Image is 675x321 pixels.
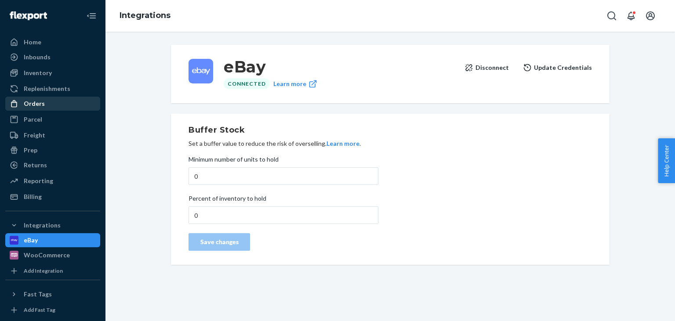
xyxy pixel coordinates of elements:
div: Freight [24,131,45,140]
ol: breadcrumbs [112,3,178,29]
a: Freight [5,128,100,142]
button: Fast Tags [5,287,100,301]
a: Learn more [273,78,317,89]
div: Reporting [24,177,53,185]
img: Flexport logo [10,11,47,20]
button: Help Center [658,138,675,183]
input: Minimum number of units to hold [189,167,378,185]
div: eBay [24,236,38,245]
div: Inbounds [24,53,51,61]
span: Percent of inventory to hold [189,194,266,206]
a: Orders [5,97,100,111]
a: Reporting [5,174,100,188]
button: Close Navigation [83,7,100,25]
button: Open notifications [622,7,640,25]
a: WooCommerce [5,248,100,262]
div: Integrations [24,221,61,230]
a: Parcel [5,112,100,126]
a: Replenishments [5,82,100,96]
div: Connected [224,78,270,89]
a: Inbounds [5,50,100,64]
div: Save changes [196,238,243,246]
button: Disconnect [465,59,509,76]
button: Open account menu [642,7,659,25]
div: Orders [24,99,45,108]
div: Add Integration [24,267,63,274]
div: Inventory [24,69,52,77]
h3: eBay [224,59,457,75]
div: Parcel [24,115,42,124]
a: Home [5,35,100,49]
div: Billing [24,192,42,201]
a: Add Fast Tag [5,305,100,315]
div: Replenishments [24,84,70,93]
a: Returns [5,158,100,172]
h2: Buffer Stock [189,124,592,136]
a: Inventory [5,66,100,80]
div: Prep [24,146,37,155]
div: Fast Tags [24,290,52,299]
a: eBay [5,233,100,247]
div: Add Fast Tag [24,306,55,314]
a: Prep [5,143,100,157]
span: Minimum number of units to hold [189,155,279,167]
button: Learn more [327,139,359,148]
div: WooCommerce [24,251,70,260]
div: Returns [24,161,47,170]
a: Add Integration [5,266,100,276]
button: Update Credentials [523,59,592,76]
button: Open Search Box [603,7,621,25]
a: Integrations [120,11,171,20]
input: Percent of inventory to hold [189,206,378,224]
a: Billing [5,190,100,204]
button: Integrations [5,218,100,232]
button: Save changes [189,233,250,251]
p: Set a buffer value to reduce the risk of overselling. . [189,139,592,148]
div: Home [24,38,41,47]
